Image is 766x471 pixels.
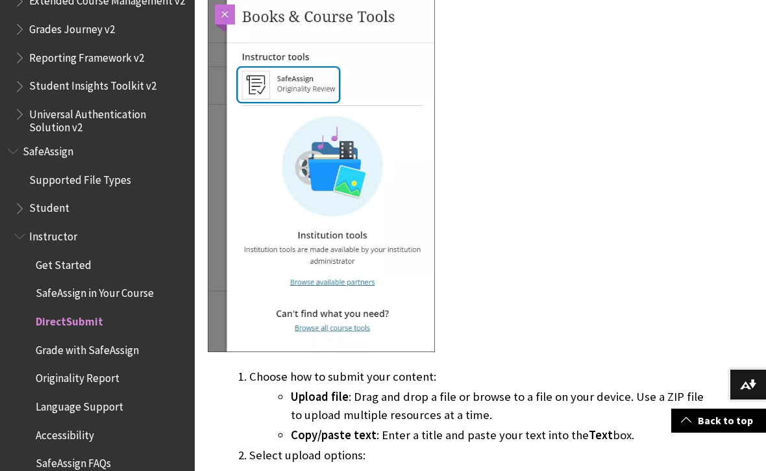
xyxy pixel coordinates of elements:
[23,140,73,158] span: SafeAssign
[249,368,753,444] li: Choose how to submit your content:
[36,424,94,442] span: Accessibility
[29,75,156,93] span: Student Insights Toolkit v2
[36,453,111,470] span: SafeAssign FAQs
[36,283,154,300] span: SafeAssign in Your Course
[36,254,92,272] span: Get Started
[36,311,103,328] span: DirectSubmit
[291,426,753,444] li: : Enter a title and paste your text into the box.
[589,427,613,442] span: Text
[29,103,186,134] span: Universal Authentication Solution v2
[291,388,753,424] li: : Drag and drop a file or browse to a file on your device. Use a ZIP file to upload multiple reso...
[29,225,77,243] span: Instructor
[36,396,123,413] span: Language Support
[36,368,119,385] span: Originality Report
[291,427,377,442] span: Copy/paste text
[29,197,69,215] span: Student
[671,409,766,433] a: Back to top
[291,389,349,404] span: Upload file
[36,339,139,357] span: Grade with SafeAssign
[29,18,115,36] span: Grades Journey v2
[29,47,144,64] span: Reporting Framework v2
[29,169,131,186] span: Supported File Types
